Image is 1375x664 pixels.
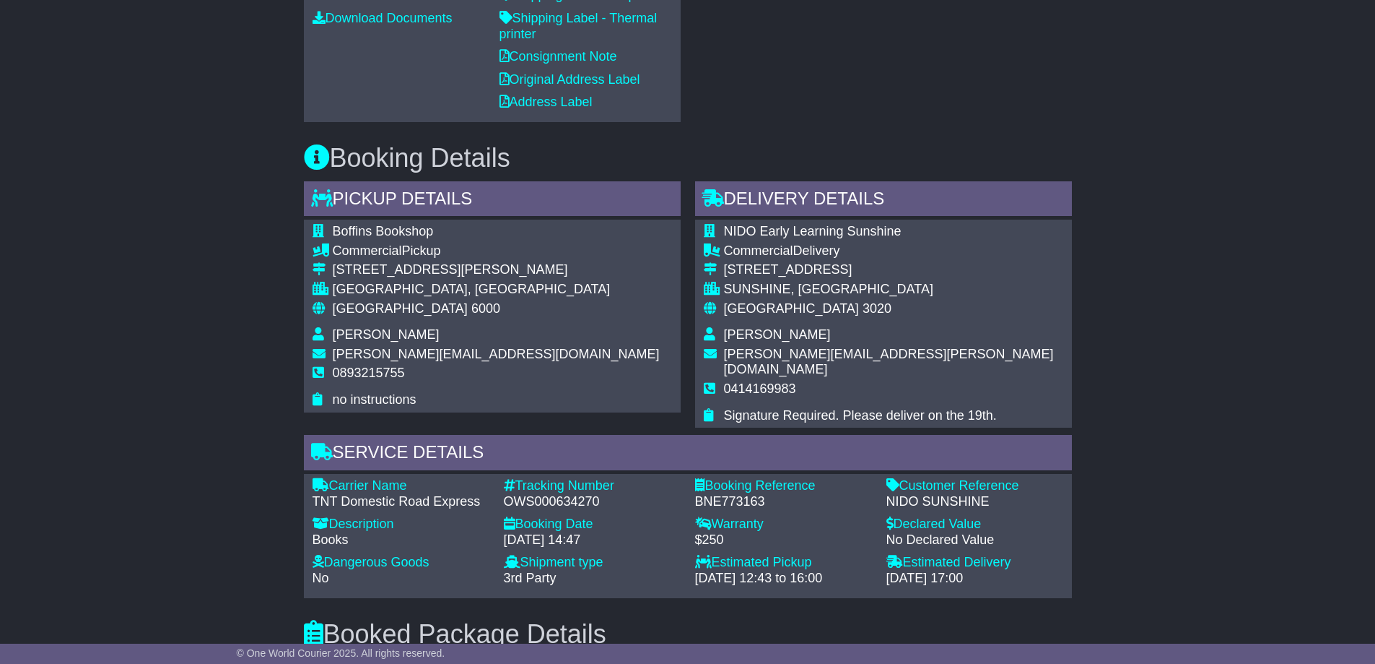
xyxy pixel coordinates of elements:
div: Carrier Name [313,478,489,494]
span: 0414169983 [724,381,796,396]
a: Address Label [499,95,593,109]
span: 3020 [863,301,891,316]
div: [DATE] 17:00 [886,571,1063,587]
a: Download Documents [313,11,453,25]
span: NIDO Early Learning Sunshine [724,224,902,238]
span: No [313,571,329,585]
span: [GEOGRAPHIC_DATA] [333,301,468,316]
span: 3rd Party [504,571,556,585]
div: NIDO SUNSHINE [886,494,1063,510]
div: SUNSHINE, [GEOGRAPHIC_DATA] [724,282,1063,298]
span: © One World Courier 2025. All rights reserved. [237,647,445,659]
a: Consignment Note [499,49,617,64]
div: Declared Value [886,517,1063,533]
span: [GEOGRAPHIC_DATA] [724,301,859,316]
div: Dangerous Goods [313,555,489,571]
span: Commercial [333,243,402,258]
div: Tracking Number [504,478,681,494]
span: 6000 [471,301,500,316]
div: Books [313,533,489,548]
div: BNE773163 [695,494,872,510]
h3: Booking Details [304,144,1072,173]
span: [PERSON_NAME][EMAIL_ADDRESS][PERSON_NAME][DOMAIN_NAME] [724,347,1054,377]
div: Booking Date [504,517,681,533]
div: Shipment type [504,555,681,571]
div: [STREET_ADDRESS][PERSON_NAME] [333,262,660,278]
div: Delivery [724,243,1063,259]
span: Commercial [724,243,793,258]
span: 0893215755 [333,366,405,380]
div: $250 [695,533,872,548]
div: Estimated Delivery [886,555,1063,571]
div: Pickup [333,243,660,259]
div: Estimated Pickup [695,555,872,571]
div: [GEOGRAPHIC_DATA], [GEOGRAPHIC_DATA] [333,282,660,298]
div: Description [313,517,489,533]
a: Shipping Label - Thermal printer [499,11,658,41]
h3: Booked Package Details [304,620,1072,649]
span: no instructions [333,392,416,407]
a: Original Address Label [499,72,640,87]
div: [DATE] 14:47 [504,533,681,548]
div: Delivery Details [695,181,1072,220]
div: Warranty [695,517,872,533]
div: Service Details [304,435,1072,474]
div: Pickup Details [304,181,681,220]
div: [STREET_ADDRESS] [724,262,1063,278]
span: [PERSON_NAME][EMAIL_ADDRESS][DOMAIN_NAME] [333,347,660,361]
div: TNT Domestic Road Express [313,494,489,510]
div: Booking Reference [695,478,872,494]
span: [PERSON_NAME] [333,327,440,342]
span: Signature Required. Please deliver on the 19th. [724,408,997,423]
div: [DATE] 12:43 to 16:00 [695,571,872,587]
span: [PERSON_NAME] [724,327,831,342]
div: OWS000634270 [504,494,681,510]
div: Customer Reference [886,478,1063,494]
div: No Declared Value [886,533,1063,548]
span: Boffins Bookshop [333,224,434,238]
